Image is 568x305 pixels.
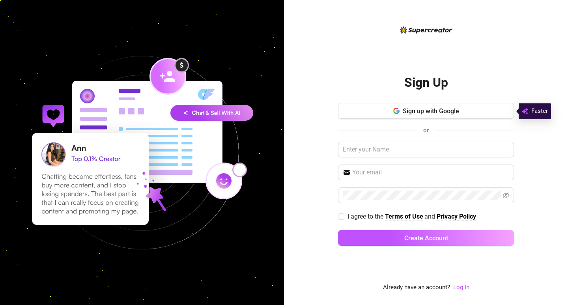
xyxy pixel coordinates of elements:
input: Enter your Name [338,142,514,157]
span: or [423,127,429,134]
a: Log In [453,283,469,292]
span: I agree to the [348,213,385,220]
img: svg%3e [522,107,528,116]
span: Create Account [404,234,448,242]
input: Your email [352,168,509,177]
span: and [424,213,437,220]
strong: Terms of Use [385,213,423,220]
a: Log In [453,284,469,291]
img: signup-background-D0MIrEPF.svg [6,16,278,289]
strong: Privacy Policy [437,213,476,220]
a: Terms of Use [385,213,423,221]
span: Sign up with Google [403,107,459,115]
span: Already have an account? [383,283,450,292]
a: Privacy Policy [437,213,476,221]
span: eye-invisible [503,192,509,198]
h2: Sign Up [404,75,448,91]
img: logo-BBDzfeDw.svg [400,26,452,34]
button: Sign up with Google [338,103,514,119]
button: Create Account [338,230,514,246]
span: Faster [531,107,548,116]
